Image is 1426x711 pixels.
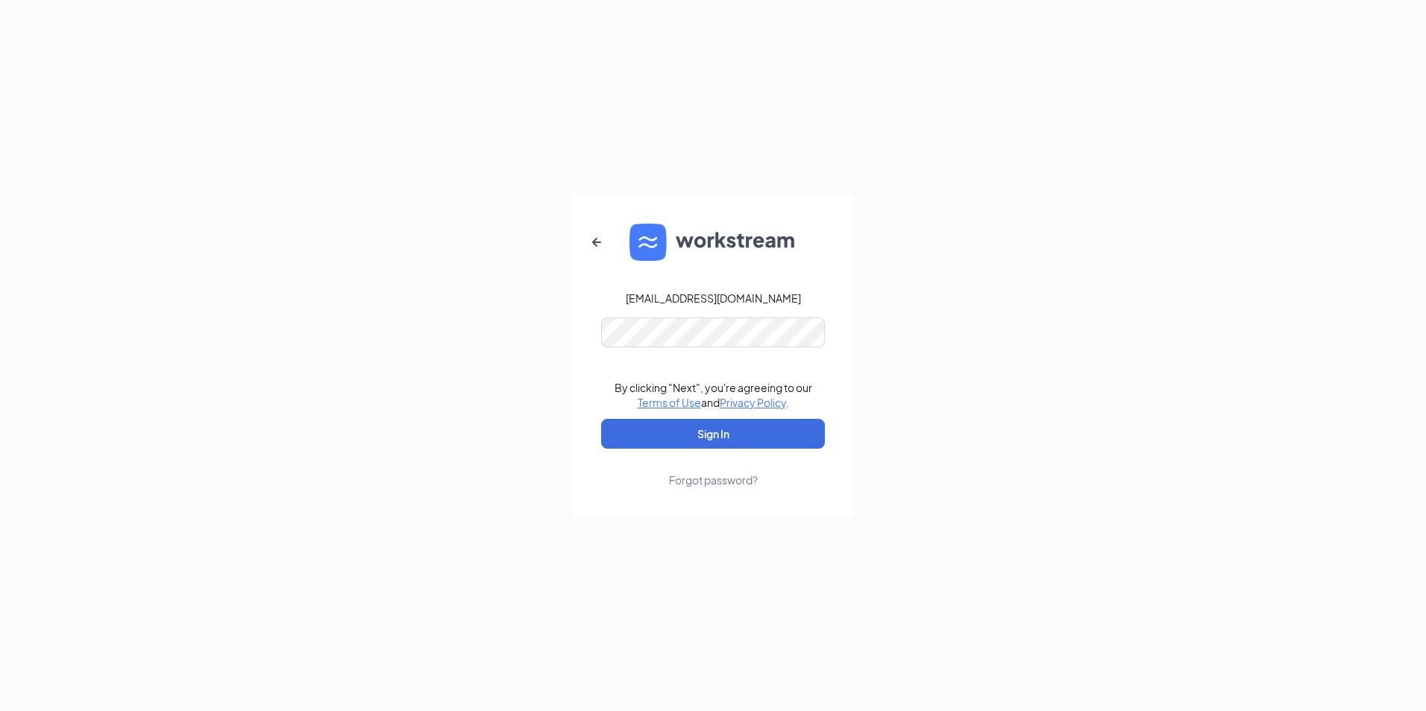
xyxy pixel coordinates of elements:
[601,419,825,449] button: Sign In
[720,396,786,409] a: Privacy Policy
[629,224,797,261] img: WS logo and Workstream text
[588,233,606,251] svg: ArrowLeftNew
[626,291,801,306] div: [EMAIL_ADDRESS][DOMAIN_NAME]
[669,449,758,487] a: Forgot password?
[579,224,615,260] button: ArrowLeftNew
[638,396,701,409] a: Terms of Use
[615,380,812,410] div: By clicking "Next", you're agreeing to our and .
[669,473,758,487] div: Forgot password?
